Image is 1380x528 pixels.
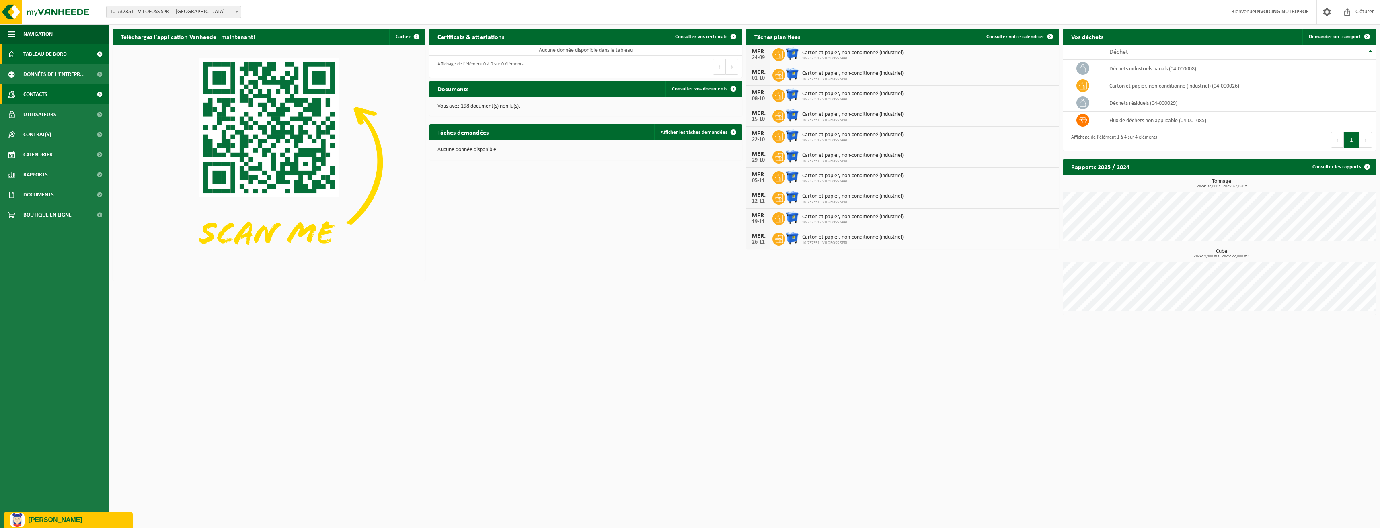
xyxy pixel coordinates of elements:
[23,104,56,125] span: Utilisateurs
[802,111,904,118] span: Carton et papier, non-conditionné (industriel)
[750,192,766,199] div: MER.
[750,158,766,163] div: 29-10
[785,170,799,184] img: WB-1100-HPE-BE-01
[785,129,799,143] img: WB-1100-HPE-BE-01
[713,59,726,75] button: Previous
[802,77,904,82] span: 10-737351 - VILOFOSS SPRL
[389,29,425,45] button: Cachez
[1103,77,1376,94] td: carton et papier, non-conditionné (industriel) (04-000026)
[665,81,741,97] a: Consulter vos documents
[661,130,727,135] span: Afficher les tâches demandées
[429,45,742,56] td: Aucune donnée disponible dans le tableau
[750,76,766,81] div: 01-10
[802,200,904,205] span: 10-737351 - VILOFOSS SPRL
[23,145,53,165] span: Calendrier
[785,47,799,61] img: WB-1100-HPE-BE-01
[672,86,727,92] span: Consulter vos documents
[802,234,904,241] span: Carton et papier, non-conditionné (industriel)
[802,138,904,143] span: 10-737351 - VILOFOSS SPRL
[437,104,734,109] p: Vous avez 198 document(s) non lu(s).
[802,241,904,246] span: 10-737351 - VILOFOSS SPRL
[669,29,741,45] a: Consulter vos certificats
[980,29,1058,45] a: Consulter votre calendrier
[107,6,241,18] span: 10-737351 - VILOFOSS SPRL - VILLERS-LE-BOUILLET
[986,34,1044,39] span: Consulter votre calendrier
[396,34,411,39] span: Cachez
[802,179,904,184] span: 10-737351 - VILOFOSS SPRL
[1302,29,1375,45] a: Demander un transport
[785,231,799,245] img: WB-1100-HPE-BE-01
[785,149,799,163] img: WB-1100-HPE-BE-01
[429,124,497,140] h2: Tâches demandées
[750,199,766,204] div: 12-11
[113,29,263,44] h2: Téléchargez l'application Vanheede+ maintenant!
[750,172,766,178] div: MER.
[750,151,766,158] div: MER.
[750,137,766,143] div: 22-10
[750,90,766,96] div: MER.
[750,239,766,245] div: 26-11
[726,59,738,75] button: Next
[750,55,766,61] div: 24-09
[802,132,904,138] span: Carton et papier, non-conditionné (industriel)
[1331,132,1344,148] button: Previous
[1255,9,1308,15] strong: INVOICING NUTRIPROF
[1067,131,1157,149] div: Affichage de l'élément 1 à 4 sur 4 éléments
[802,152,904,159] span: Carton et papier, non-conditionné (industriel)
[437,147,734,153] p: Aucune donnée disponible.
[802,50,904,56] span: Carton et papier, non-conditionné (industriel)
[802,70,904,77] span: Carton et papier, non-conditionné (industriel)
[654,124,741,140] a: Afficher les tâches demandées
[802,56,904,61] span: 10-737351 - VILOFOSS SPRL
[429,81,476,96] h2: Documents
[750,117,766,122] div: 15-10
[1344,132,1359,148] button: 1
[1306,159,1375,175] a: Consulter les rapports
[746,29,808,44] h2: Tâches planifiées
[1309,34,1361,39] span: Demander un transport
[1067,184,1376,188] span: 2024: 32,000 t - 2025: 67,020 t
[750,69,766,76] div: MER.
[802,91,904,97] span: Carton et papier, non-conditionné (industriel)
[750,96,766,102] div: 08-10
[1103,94,1376,112] td: déchets résiduels (04-000029)
[1063,29,1111,44] h2: Vos déchets
[802,159,904,164] span: 10-737351 - VILOFOSS SPRL
[802,193,904,200] span: Carton et papier, non-conditionné (industriel)
[785,68,799,81] img: WB-1100-HPE-BE-01
[802,220,904,225] span: 10-737351 - VILOFOSS SPRL
[750,49,766,55] div: MER.
[1063,159,1138,174] h2: Rapports 2025 / 2024
[4,510,134,528] iframe: chat widget
[802,214,904,220] span: Carton et papier, non-conditionné (industriel)
[1067,179,1376,188] h3: Tonnage
[750,131,766,137] div: MER.
[785,211,799,225] img: WB-1100-HPE-BE-01
[106,6,241,18] span: 10-737351 - VILOFOSS SPRL - VILLERS-LE-BOUILLET
[750,178,766,184] div: 05-11
[1103,112,1376,129] td: flux de déchets non applicable (04-001085)
[750,233,766,239] div: MER.
[1067,254,1376,258] span: 2024: 9,900 m3 - 2025: 22,000 m3
[1359,132,1372,148] button: Next
[23,165,48,185] span: Rapports
[433,58,524,76] div: Affichage de l'élément 0 à 0 sur 0 éléments
[750,110,766,117] div: MER.
[1067,249,1376,258] h3: Cube
[429,29,512,44] h2: Certificats & attestations
[23,64,85,84] span: Données de l'entrepr...
[802,118,904,123] span: 10-737351 - VILOFOSS SPRL
[1109,49,1128,55] span: Déchet
[785,108,799,122] img: WB-1100-HPE-BE-01
[23,185,54,205] span: Documents
[23,44,67,64] span: Tableau de bord
[802,173,904,179] span: Carton et papier, non-conditionné (industriel)
[23,24,53,44] span: Navigation
[785,88,799,102] img: WB-1100-HPE-BE-01
[23,205,72,225] span: Boutique en ligne
[23,125,51,145] span: Contrat(s)
[113,45,425,279] img: Download de VHEPlus App
[675,34,727,39] span: Consulter vos certificats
